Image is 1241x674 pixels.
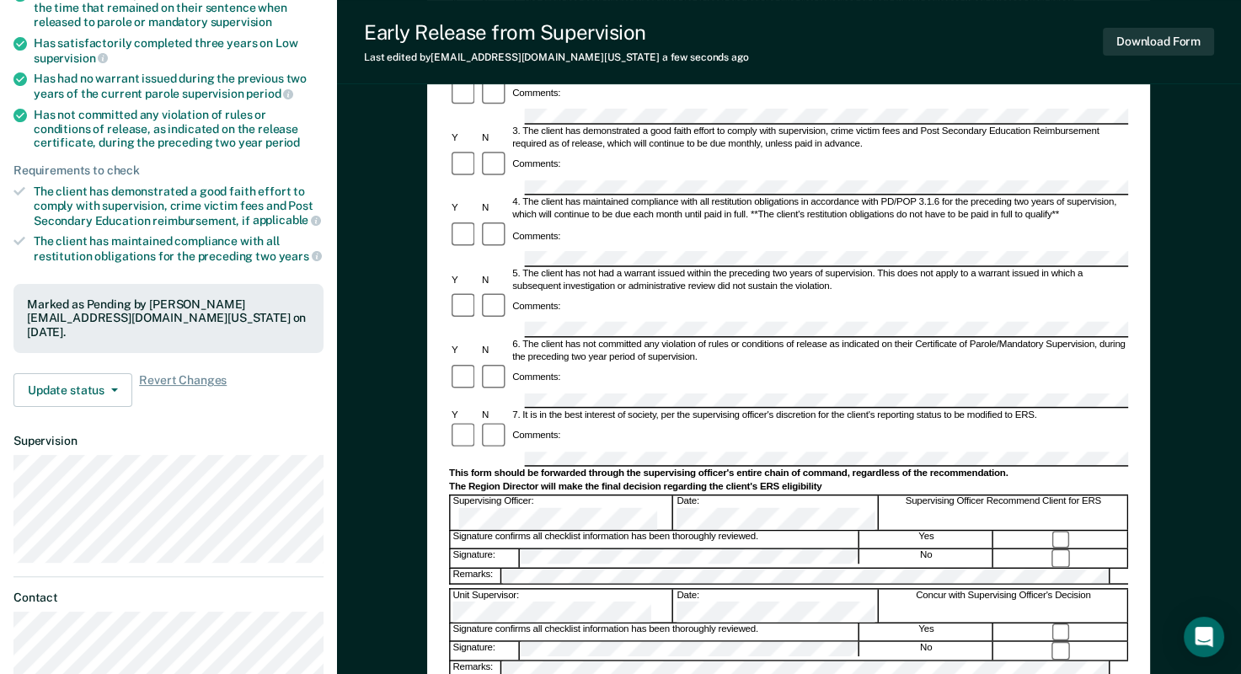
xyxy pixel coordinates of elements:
div: Has had no warrant issued during the previous two years of the current parole supervision [34,72,324,100]
div: N [479,203,510,215]
div: Date: [675,496,879,529]
div: Comments: [511,159,564,171]
div: Signature confirms all checklist information has been thoroughly reviewed. [451,531,859,548]
button: Update status [13,373,132,407]
dt: Contact [13,591,324,605]
span: supervision [211,15,272,29]
div: Comments: [511,88,564,100]
div: The client has demonstrated a good faith effort to comply with supervision, crime victim fees and... [34,185,324,227]
div: Requirements to check [13,163,324,178]
div: Y [449,274,479,286]
div: No [860,642,993,660]
span: years [279,249,322,263]
div: Unit Supervisor: [451,589,674,622]
span: period [246,87,293,100]
div: No [860,549,993,567]
div: N [479,409,510,421]
div: N [479,274,510,286]
div: Remarks: [451,568,502,582]
div: Comments: [511,301,564,313]
div: Signature confirms all checklist information has been thoroughly reviewed. [451,623,859,641]
div: Comments: [511,230,564,242]
div: Y [449,132,479,144]
div: Early Release from Supervision [364,20,749,45]
div: Signature: [451,549,520,567]
div: Last edited by [EMAIL_ADDRESS][DOMAIN_NAME][US_STATE] [364,51,749,63]
div: 5. The client has not had a warrant issued within the preceding two years of supervision. This do... [511,268,1129,292]
div: Open Intercom Messenger [1184,617,1224,657]
div: Comments: [511,372,564,383]
div: Signature: [451,642,520,660]
div: Marked as Pending by [PERSON_NAME][EMAIL_ADDRESS][DOMAIN_NAME][US_STATE] on [DATE]. [27,297,310,340]
div: Has satisfactorily completed three years on Low [34,36,324,65]
div: 7. It is in the best interest of society, per the supervising officer's discretion for the client... [511,409,1129,421]
div: Y [449,203,479,215]
div: The Region Director will make the final decision regarding the client's ERS eligibility [449,482,1128,494]
div: Comments: [511,431,564,442]
button: Download Form [1103,28,1214,56]
div: Supervising Officer: [451,496,674,529]
div: The client has maintained compliance with all restitution obligations for the preceding two [34,234,324,263]
span: a few seconds ago [662,51,749,63]
div: 6. The client has not committed any violation of rules or conditions of release as indicated on t... [511,339,1129,363]
div: Y [449,345,479,356]
div: This form should be forwarded through the supervising officer's entire chain of command, regardle... [449,468,1128,480]
span: supervision [34,51,108,65]
div: N [479,345,510,356]
div: 4. The client has maintained compliance with all restitution obligations in accordance with PD/PO... [511,197,1129,222]
div: Y [449,409,479,421]
div: Yes [860,531,993,548]
div: Concur with Supervising Officer's Decision [880,589,1128,622]
div: Date: [675,589,879,622]
div: N [479,132,510,144]
span: period [265,136,300,149]
div: 3. The client has demonstrated a good faith effort to comply with supervision, crime victim fees ... [511,126,1129,150]
dt: Supervision [13,434,324,448]
div: Supervising Officer Recommend Client for ERS [880,496,1128,529]
span: Revert Changes [139,373,227,407]
div: Yes [860,623,993,641]
span: applicable [253,213,321,227]
div: Has not committed any violation of rules or conditions of release, as indicated on the release ce... [34,108,324,150]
